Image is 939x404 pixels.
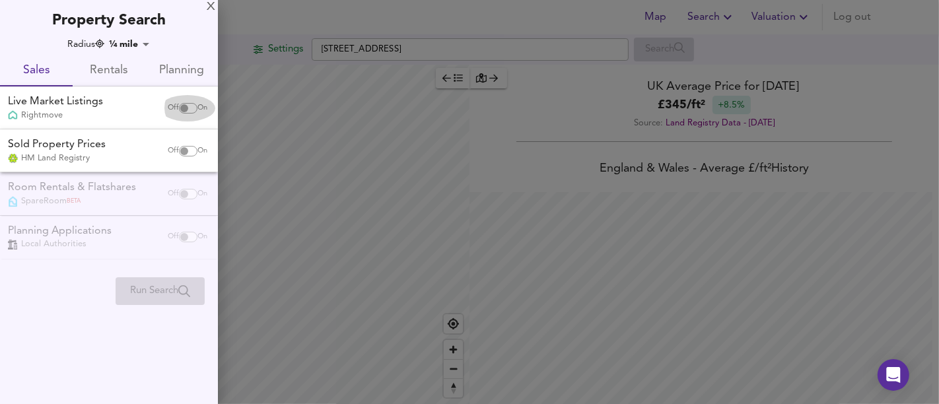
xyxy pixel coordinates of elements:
span: On [197,146,207,156]
div: ¼ mile [105,38,154,51]
div: Radius [67,38,104,51]
div: Sold Property Prices [8,137,106,152]
img: Rightmove [8,110,18,121]
span: Off [168,103,179,114]
span: Rentals [81,61,137,81]
div: Rightmove [8,110,103,121]
span: Planning [153,61,210,81]
div: Open Intercom Messenger [878,359,909,391]
span: Off [168,146,179,156]
span: Sales [8,61,65,81]
span: On [197,103,207,114]
img: Land Registry [8,154,18,163]
div: X [207,3,215,12]
div: Please enable at least one data source to run a search [116,277,205,305]
div: Live Market Listings [8,94,103,110]
div: HM Land Registry [8,152,106,164]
